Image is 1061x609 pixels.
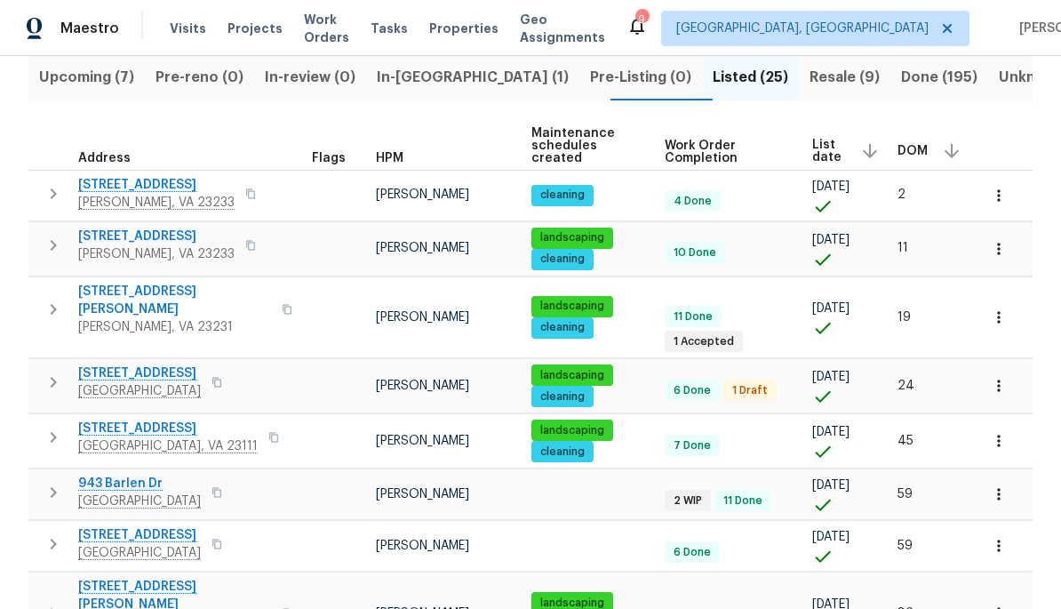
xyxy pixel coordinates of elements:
span: 1 Draft [725,383,775,398]
span: 6 Done [666,383,718,398]
span: Listed (25) [713,65,788,90]
span: 59 [897,488,913,501]
span: DOM [897,145,928,157]
span: 10 Done [666,245,723,260]
span: landscaping [533,299,611,314]
span: In-review (0) [265,65,355,90]
span: [PERSON_NAME] [376,540,469,552]
span: [DATE] [812,371,850,383]
span: Pre-reno (0) [156,65,243,90]
span: [PERSON_NAME], VA 23233 [78,245,235,263]
span: [DATE] [812,180,850,193]
span: cleaning [533,188,592,203]
span: landscaping [533,368,611,383]
span: Work Orders [304,11,349,46]
span: cleaning [533,252,592,267]
span: 19 [897,311,911,324]
span: 2 [897,188,905,201]
span: [DATE] [812,531,850,543]
span: HPM [376,152,403,164]
span: landscaping [533,230,611,245]
span: Tasks [371,22,408,35]
span: 11 Done [716,493,770,509]
span: [PERSON_NAME] [376,188,469,201]
span: Properties [429,20,499,37]
span: [PERSON_NAME] [376,488,469,501]
span: [PERSON_NAME] [376,380,469,392]
span: Resale (9) [810,65,880,90]
div: 9 [635,11,648,28]
span: In-[GEOGRAPHIC_DATA] (1) [377,65,569,90]
span: 45 [897,435,913,447]
span: 2 WIP [666,493,709,509]
span: Pre-Listing (0) [590,65,691,90]
span: Upcoming (7) [39,65,134,90]
span: [DATE] [812,479,850,492]
span: [PERSON_NAME] [376,311,469,324]
span: Done (195) [901,65,977,90]
span: [PERSON_NAME] [376,242,469,254]
span: Flags [312,152,346,164]
span: 11 [897,242,908,254]
span: [DATE] [812,234,850,246]
span: 4 Done [666,194,719,209]
span: [PERSON_NAME] [376,435,469,447]
span: 11 Done [666,309,720,325]
span: 6 Done [666,545,718,560]
span: 1 Accepted [666,334,741,349]
span: Visits [170,20,206,37]
span: cleaning [533,445,592,460]
span: Address [78,152,131,164]
span: landscaping [533,423,611,438]
span: [GEOGRAPHIC_DATA], [GEOGRAPHIC_DATA] [676,20,929,37]
span: Work Order Completion [665,140,782,164]
span: [DATE] [812,426,850,438]
span: cleaning [533,320,592,335]
span: Projects [227,20,283,37]
span: Maintenance schedules created [531,127,634,164]
span: Geo Assignments [520,11,605,46]
span: cleaning [533,389,592,405]
span: Maestro [60,20,119,37]
span: [STREET_ADDRESS][PERSON_NAME] [78,283,271,318]
span: List date [812,139,846,164]
span: 7 Done [666,438,718,453]
span: [PERSON_NAME], VA 23231 [78,318,271,336]
span: [STREET_ADDRESS] [78,228,235,245]
span: 24 [897,380,914,392]
span: 59 [897,540,913,552]
span: [DATE] [812,302,850,315]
